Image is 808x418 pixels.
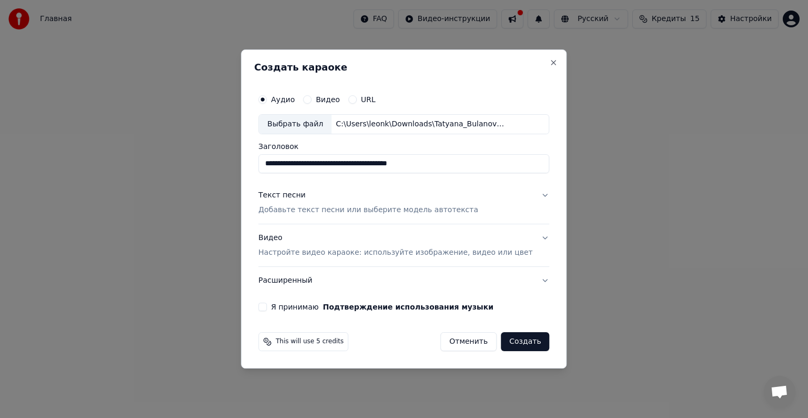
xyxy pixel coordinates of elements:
div: C:\Users\leonk\Downloads\Tatyana_Bulanova_-_Mojj_nenaglyadnyjj_48051064.mp3 [331,119,510,130]
div: Текст песни [258,190,306,201]
button: Я принимаю [323,303,493,311]
label: Видео [316,96,340,103]
p: Добавьте текст песни или выберите модель автотекста [258,205,478,215]
div: Видео [258,233,532,258]
label: Аудио [271,96,295,103]
div: Выбрать файл [259,115,331,134]
label: Я принимаю [271,303,493,311]
label: URL [361,96,376,103]
button: Создать [501,332,549,351]
span: This will use 5 credits [276,337,344,346]
button: Текст песниДобавьте текст песни или выберите модель автотекста [258,182,549,224]
h2: Создать караоке [254,63,553,72]
button: ВидеоНастройте видео караоке: используйте изображение, видео или цвет [258,224,549,266]
p: Настройте видео караоке: используйте изображение, видео или цвет [258,247,532,258]
button: Отменить [440,332,497,351]
button: Расширенный [258,267,549,294]
label: Заголовок [258,143,549,150]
